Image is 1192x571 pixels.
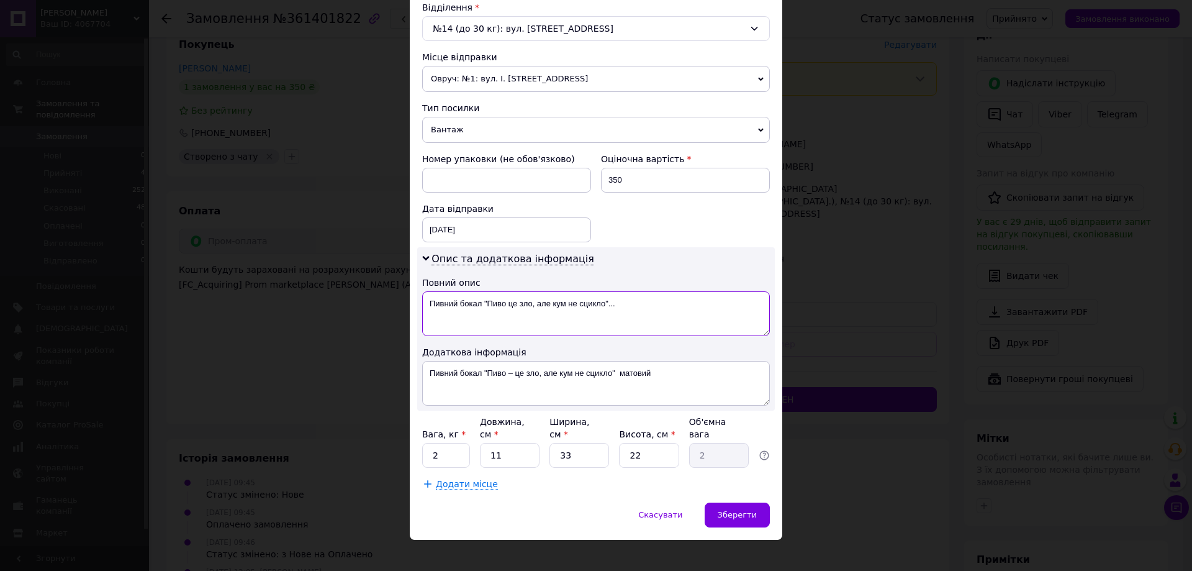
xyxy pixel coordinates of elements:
div: Об'ємна вага [689,416,749,441]
span: Місце відправки [422,52,497,62]
span: Опис та додаткова інформація [431,253,594,265]
div: Дата відправки [422,203,591,215]
label: Висота, см [619,429,675,439]
div: №14 (до 30 кг): вул. [STREET_ADDRESS] [422,16,770,41]
span: Вантаж [422,117,770,143]
label: Ширина, см [549,417,589,439]
label: Довжина, см [480,417,525,439]
textarea: Пивний бокал "Пиво – це зло, але кум не сцикло" матовий [422,361,770,406]
textarea: Пивний бокал "Пиво це зло, але кум не сцикло"... [422,291,770,336]
div: Додаткова інформація [422,346,770,359]
div: Відділення [422,1,770,14]
span: Скасувати [638,510,682,519]
label: Вага, кг [422,429,466,439]
div: Повний опис [422,276,770,289]
span: Овруч: №1: вул. І. [STREET_ADDRESS] [422,66,770,92]
span: Додати місце [436,479,498,490]
span: Зберегти [718,510,757,519]
div: Номер упаковки (не обов'язково) [422,153,591,165]
div: Оціночна вартість [601,153,770,165]
span: Тип посилки [422,103,479,113]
